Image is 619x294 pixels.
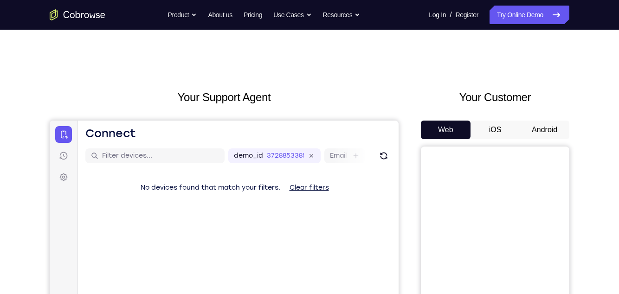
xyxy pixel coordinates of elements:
[273,6,311,24] button: Use Cases
[91,63,231,71] span: No devices found that match your filters.
[323,6,361,24] button: Resources
[450,9,451,20] span: /
[421,89,569,106] h2: Your Customer
[244,6,262,24] a: Pricing
[50,9,105,20] a: Go to the home page
[421,121,471,139] button: Web
[232,58,287,77] button: Clear filters
[490,6,569,24] a: Try Online Demo
[520,121,569,139] button: Android
[456,6,478,24] a: Register
[429,6,446,24] a: Log In
[50,89,399,106] h2: Your Support Agent
[208,6,232,24] a: About us
[471,121,520,139] button: iOS
[168,6,197,24] button: Product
